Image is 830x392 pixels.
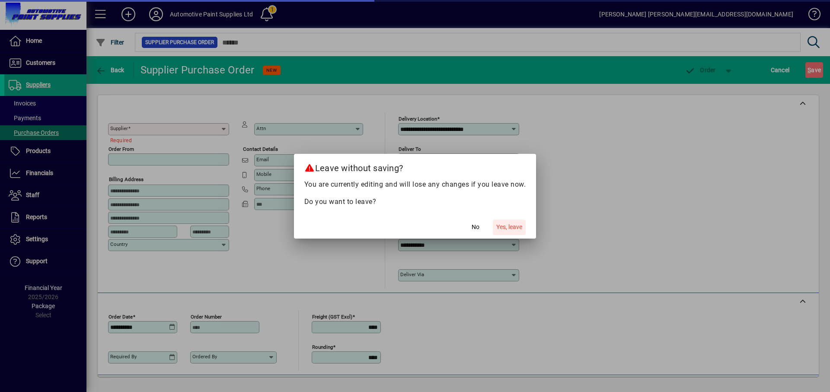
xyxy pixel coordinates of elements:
[496,223,522,232] span: Yes, leave
[472,223,479,232] span: No
[462,220,489,235] button: No
[304,197,526,207] p: Do you want to leave?
[304,179,526,190] p: You are currently editing and will lose any changes if you leave now.
[294,154,536,179] h2: Leave without saving?
[493,220,526,235] button: Yes, leave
